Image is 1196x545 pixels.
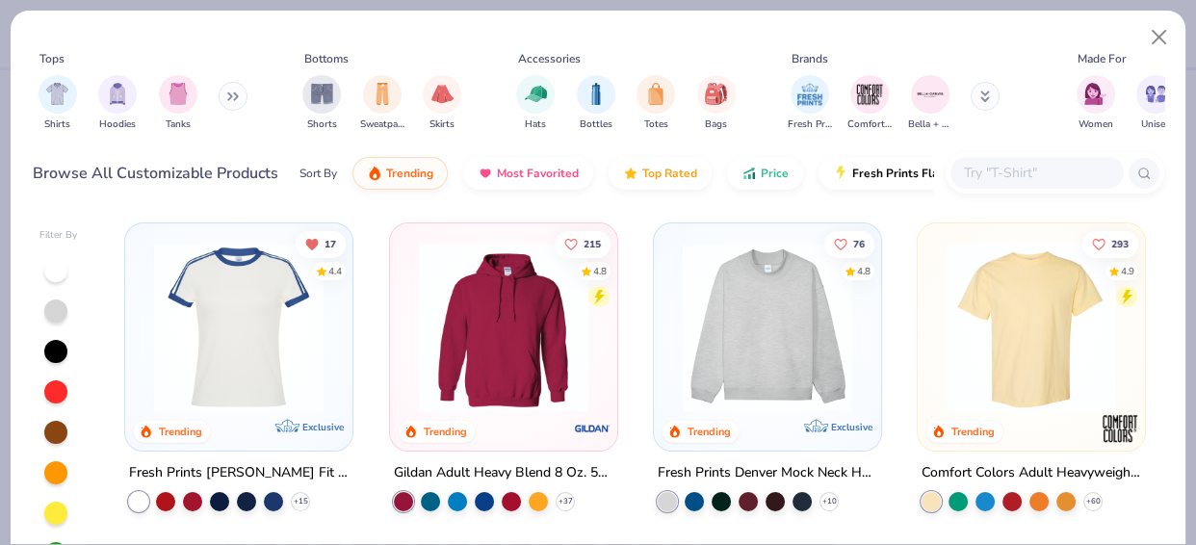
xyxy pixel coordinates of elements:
[372,83,393,105] img: Sweatpants Image
[673,243,862,412] img: f5d85501-0dbb-4ee4-b115-c08fa3845d83
[819,157,1041,190] button: Fresh Prints Flash
[360,75,404,132] button: filter button
[1136,75,1175,132] button: filter button
[642,166,697,181] span: Top Rated
[304,50,349,67] div: Bottoms
[583,239,600,248] span: 215
[795,80,824,109] img: Fresh Prints Image
[697,75,736,132] div: filter for Bags
[727,157,803,190] button: Price
[463,157,593,190] button: Most Favorited
[922,461,1141,485] div: Comfort Colors Adult Heavyweight T-Shirt
[637,75,675,132] button: filter button
[44,117,70,132] span: Shirts
[862,243,1051,412] img: a90f7c54-8796-4cb2-9d6e-4e9644cfe0fe
[1136,75,1175,132] div: filter for Unisex
[299,165,337,182] div: Sort By
[1086,496,1101,507] span: + 60
[609,157,712,190] button: Top Rated
[360,75,404,132] div: filter for Sweatpants
[98,75,137,132] div: filter for Hoodies
[824,230,874,257] button: Like
[855,80,884,109] img: Comfort Colors Image
[585,83,607,105] img: Bottles Image
[1141,117,1170,132] span: Unisex
[847,75,892,132] div: filter for Comfort Colors
[788,75,832,132] button: filter button
[311,83,333,105] img: Shorts Image
[39,75,77,132] div: filter for Shirts
[1079,117,1113,132] span: Women
[1141,19,1178,56] button: Close
[598,243,787,412] img: a164e800-7022-4571-a324-30c76f641635
[144,243,333,412] img: e5540c4d-e74a-4e58-9a52-192fe86bec9f
[429,117,455,132] span: Skirts
[857,264,871,278] div: 4.8
[623,166,638,181] img: TopRated.gif
[645,83,666,105] img: Totes Image
[847,75,892,132] button: filter button
[33,162,278,185] div: Browse All Customizable Products
[423,75,461,132] div: filter for Skirts
[525,117,546,132] span: Hats
[497,166,579,181] span: Most Favorited
[367,166,382,181] img: trending.gif
[1111,239,1129,248] span: 293
[577,75,615,132] button: filter button
[525,83,547,105] img: Hats Image
[1082,230,1138,257] button: Like
[107,83,128,105] img: Hoodies Image
[360,117,404,132] span: Sweatpants
[558,496,572,507] span: + 37
[98,75,137,132] button: filter button
[303,421,345,433] span: Exclusive
[577,75,615,132] div: filter for Bottles
[294,496,308,507] span: + 15
[592,264,606,278] div: 4.8
[658,461,877,485] div: Fresh Prints Denver Mock Neck Heavyweight Sweatshirt
[302,75,341,132] div: filter for Shorts
[853,239,865,248] span: 76
[99,117,136,132] span: Hoodies
[908,75,952,132] button: filter button
[168,83,189,105] img: Tanks Image
[159,75,197,132] button: filter button
[1077,75,1115,132] button: filter button
[831,421,872,433] span: Exclusive
[352,157,448,190] button: Trending
[325,239,336,248] span: 17
[554,230,610,257] button: Like
[705,117,727,132] span: Bags
[516,75,555,132] button: filter button
[833,166,848,181] img: flash.gif
[1145,83,1167,105] img: Unisex Image
[409,243,598,412] img: 01756b78-01f6-4cc6-8d8a-3c30c1a0c8ac
[302,75,341,132] button: filter button
[962,162,1110,184] input: Try "T-Shirt"
[697,75,736,132] button: filter button
[580,117,612,132] span: Bottles
[821,496,836,507] span: + 10
[39,50,65,67] div: Tops
[166,117,191,132] span: Tanks
[478,166,493,181] img: most_fav.gif
[637,75,675,132] div: filter for Totes
[908,117,952,132] span: Bella + Canvas
[644,117,668,132] span: Totes
[518,50,581,67] div: Accessories
[1078,50,1126,67] div: Made For
[847,117,892,132] span: Comfort Colors
[46,83,68,105] img: Shirts Image
[159,75,197,132] div: filter for Tanks
[296,230,346,257] button: Unlike
[394,461,613,485] div: Gildan Adult Heavy Blend 8 Oz. 50/50 Hooded Sweatshirt
[788,117,832,132] span: Fresh Prints
[852,166,951,181] span: Fresh Prints Flash
[1077,75,1115,132] div: filter for Women
[916,80,945,109] img: Bella + Canvas Image
[788,75,832,132] div: filter for Fresh Prints
[39,228,78,243] div: Filter By
[516,75,555,132] div: filter for Hats
[431,83,454,105] img: Skirts Image
[792,50,828,67] div: Brands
